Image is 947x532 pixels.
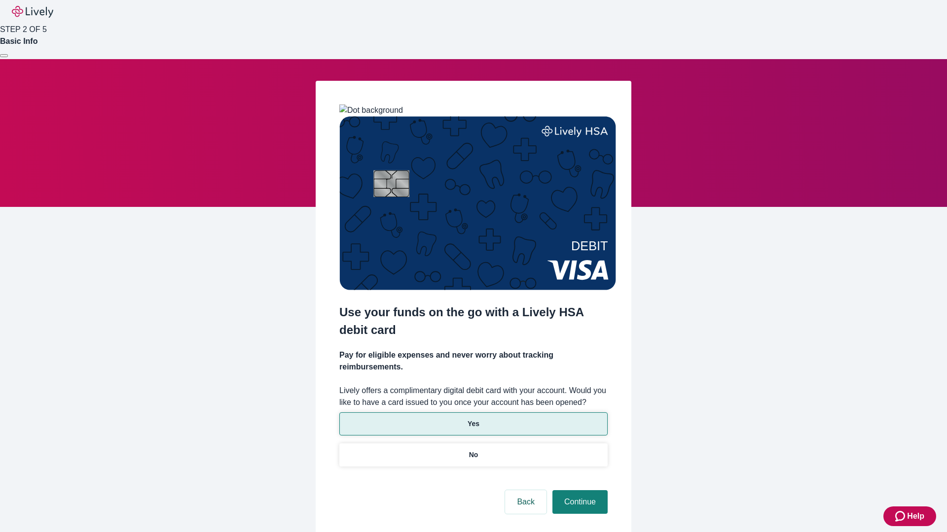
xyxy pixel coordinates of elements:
[339,349,608,373] h4: Pay for eligible expenses and never worry about tracking reimbursements.
[339,104,403,116] img: Dot background
[339,385,608,408] label: Lively offers a complimentary digital debit card with your account. Would you like to have a card...
[339,303,608,339] h2: Use your funds on the go with a Lively HSA debit card
[907,510,924,522] span: Help
[552,490,608,514] button: Continue
[505,490,546,514] button: Back
[468,419,479,429] p: Yes
[339,412,608,435] button: Yes
[12,6,53,18] img: Lively
[469,450,478,460] p: No
[883,506,936,526] button: Zendesk support iconHelp
[895,510,907,522] svg: Zendesk support icon
[339,116,616,290] img: Debit card
[339,443,608,466] button: No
